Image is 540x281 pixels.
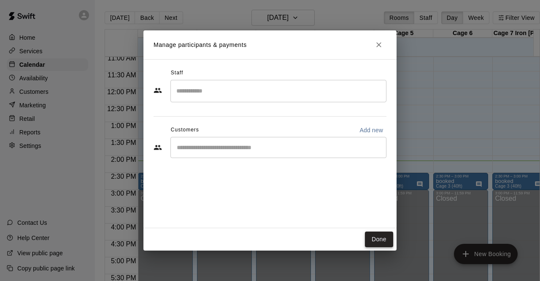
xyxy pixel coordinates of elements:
span: Customers [171,123,199,137]
p: Manage participants & payments [154,41,247,49]
div: Search staff [170,80,386,102]
svg: Staff [154,86,162,95]
svg: Customers [154,143,162,152]
p: Add new [359,126,383,134]
div: Start typing to search customers... [170,137,386,158]
button: Add new [356,123,386,137]
span: Staff [171,66,183,80]
button: Close [371,37,386,52]
button: Done [365,232,393,247]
